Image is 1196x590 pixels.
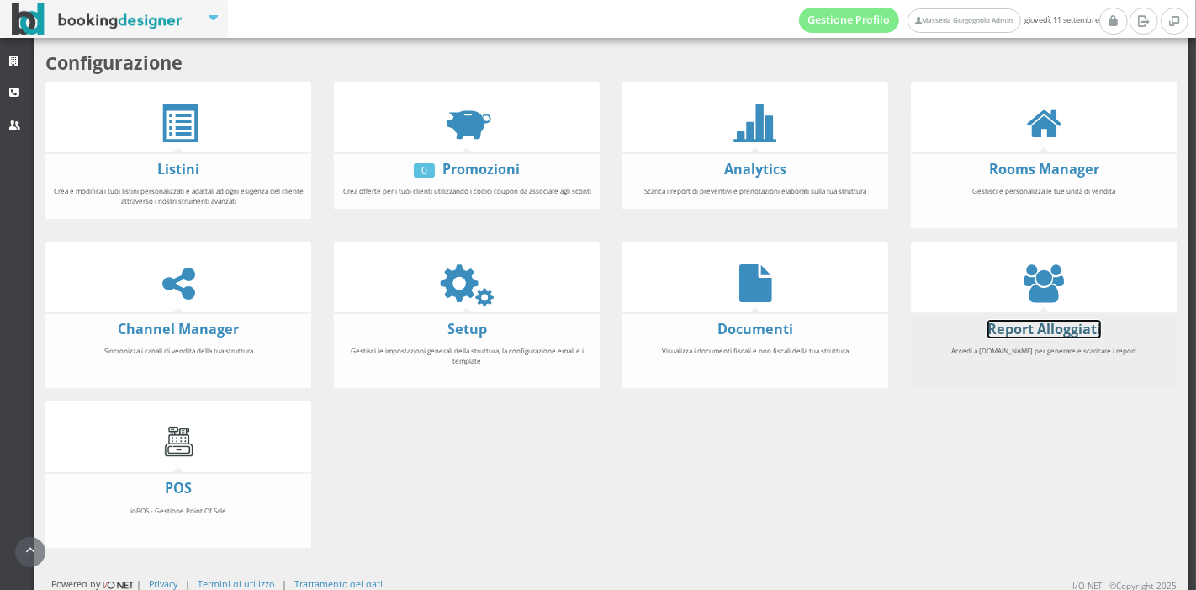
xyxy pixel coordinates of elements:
[908,8,1020,33] a: Masseria Gorgognolo Admin
[185,577,190,590] div: |
[45,498,311,543] div: ioPOS - Gestione Point Of Sale
[165,479,192,497] a: POS
[911,178,1177,223] div: Gestisci e personalizza le tue unità di vendita
[724,160,786,178] a: Analytics
[282,577,287,590] div: |
[198,577,274,590] a: Termini di utilizzo
[799,8,1099,33] span: giovedì, 11 settembre
[989,160,1099,178] a: Rooms Manager
[118,320,239,338] a: Channel Manager
[987,320,1101,338] a: Report Alloggiati
[911,338,1177,383] div: Accedi a [DOMAIN_NAME] per generare e scaricare i report
[157,160,199,178] a: Listini
[334,338,600,383] div: Gestisci le impostazioni generali della struttura, la configurazione email e i template
[334,178,600,204] div: Crea offerte per i tuoi clienti utilizzando i codici coupon da associare agli sconti
[45,50,183,75] b: Configurazione
[622,178,888,204] div: Scarica i report di preventivi e prenotazioni elaborati sulla tua struttura
[442,160,520,178] a: Promozioni
[717,320,793,338] a: Documenti
[622,338,888,383] div: Visualizza i documenti fiscali e non fiscali della tua struttura
[45,178,311,213] div: Crea e modifica i tuoi listini personalizzati e adattali ad ogni esigenza del cliente attraverso ...
[799,8,900,33] a: Gestione Profilo
[160,423,198,461] img: cash-register.gif
[149,577,177,590] a: Privacy
[447,320,487,338] a: Setup
[414,163,435,178] div: 0
[294,577,383,590] a: Trattamento dei dati
[45,338,311,383] div: Sincronizza i canali di vendita della tua struttura
[12,3,183,35] img: BookingDesigner.com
